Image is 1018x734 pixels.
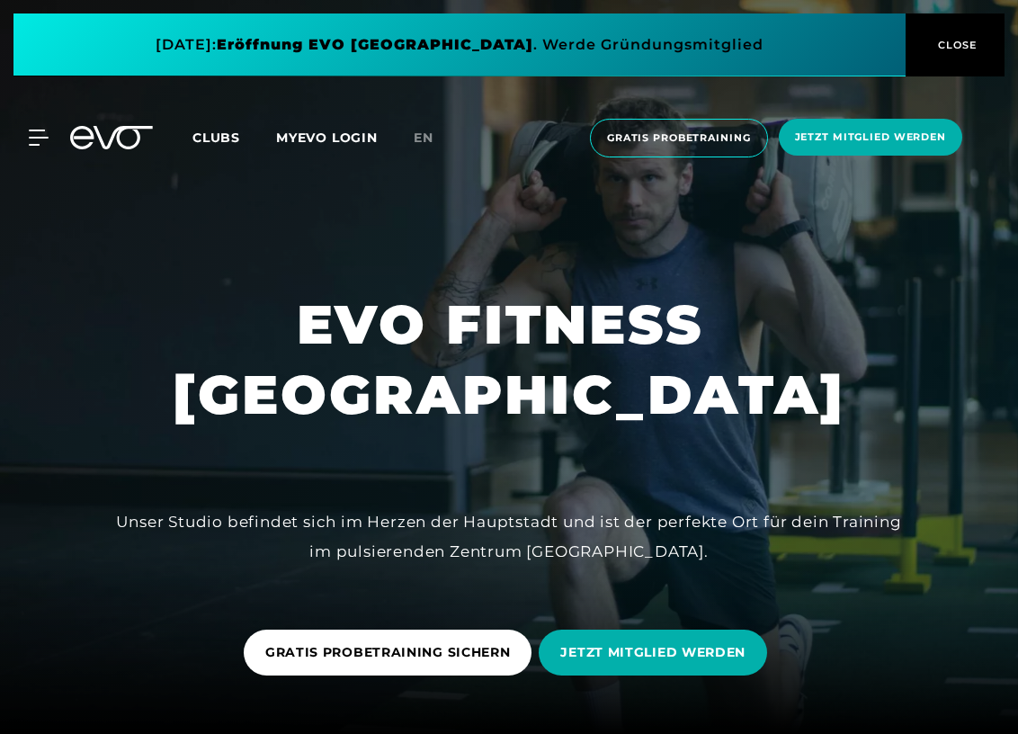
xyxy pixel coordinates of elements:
[173,290,845,430] h1: EVO FITNESS [GEOGRAPHIC_DATA]
[560,643,746,662] span: JETZT MITGLIED WERDEN
[539,616,774,689] a: JETZT MITGLIED WERDEN
[607,130,751,146] span: Gratis Probetraining
[192,129,276,146] a: Clubs
[265,643,511,662] span: GRATIS PROBETRAINING SICHERN
[585,119,773,157] a: Gratis Probetraining
[414,128,455,148] a: en
[192,130,240,146] span: Clubs
[276,130,378,146] a: MYEVO LOGIN
[773,119,968,157] a: Jetzt Mitglied werden
[906,13,1005,76] button: CLOSE
[244,616,540,689] a: GRATIS PROBETRAINING SICHERN
[414,130,433,146] span: en
[933,37,978,53] span: CLOSE
[795,130,946,145] span: Jetzt Mitglied werden
[104,507,914,566] div: Unser Studio befindet sich im Herzen der Hauptstadt und ist der perfekte Ort für dein Training im...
